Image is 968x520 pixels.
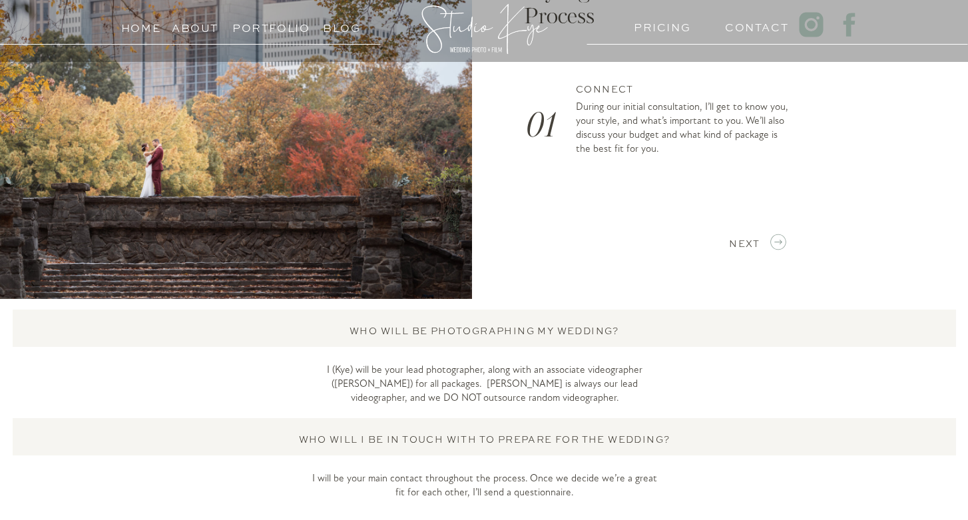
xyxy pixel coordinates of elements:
[576,101,793,158] p: During our initial consultation, I’ll get to know you, your style, and what’s important to you. W...
[576,81,652,93] h3: Connect
[725,18,776,31] a: Contact
[308,472,661,504] p: I will be your main contact throughout the process. Once we decide we’re a great fit for each oth...
[172,19,218,31] a: About
[256,322,712,335] h3: Who will be photographing my wedding?
[232,19,293,31] a: Portfolio
[312,19,372,31] a: Blog
[634,18,685,31] a: PRICING
[524,111,557,145] i: 01
[729,235,760,248] a: NEXT
[256,431,712,443] h3: Who will I be in touch with to prepare for the wedding?
[308,364,661,412] p: I (Kye) will be your lead photographer, along with an associate videographer ([PERSON_NAME]) for ...
[115,19,166,31] a: Home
